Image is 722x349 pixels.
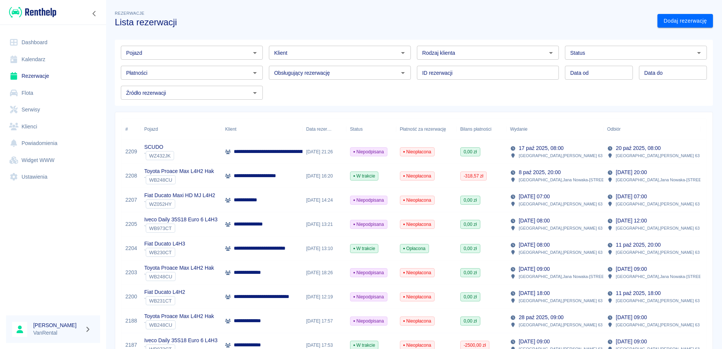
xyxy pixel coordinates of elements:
[350,269,387,276] span: Niepodpisana
[144,167,214,175] p: Toyota Proace Max L4H2 Hak
[400,148,434,155] span: Nieopłacona
[144,248,185,257] div: `
[302,309,346,333] div: [DATE] 17:57
[140,119,221,140] div: Pojazd
[144,264,214,272] p: Toyota Proace Max L4H2 Hak
[519,225,603,232] p: [GEOGRAPHIC_DATA] , [PERSON_NAME] 63
[144,312,214,320] p: Toyota Proace Max L4H2 Hak
[250,68,260,78] button: Otwórz
[6,51,100,68] a: Kalendarz
[146,153,174,159] span: WZ432JK
[250,48,260,58] button: Otwórz
[398,48,408,58] button: Otwórz
[694,48,704,58] button: Otwórz
[519,193,550,201] p: [DATE] 07:00
[6,152,100,169] a: Widget WWW
[461,173,486,179] span: -318,57 zł
[519,152,603,159] p: [GEOGRAPHIC_DATA] , [PERSON_NAME] 63
[519,176,630,183] p: [GEOGRAPHIC_DATA] , Jana Nowaka-[STREET_ADDRESS]
[33,329,82,337] p: VanRental
[565,66,633,80] input: DD.MM.YYYY
[125,269,137,276] a: 2203
[506,119,603,140] div: Wydanie
[146,250,175,255] span: WB230CT
[616,201,700,207] p: [GEOGRAPHIC_DATA] , [PERSON_NAME] 63
[125,293,137,301] a: 2200
[125,341,137,349] a: 2187
[519,168,561,176] p: 8 paź 2025, 20:00
[519,201,603,207] p: [GEOGRAPHIC_DATA] , [PERSON_NAME] 63
[122,119,140,140] div: #
[639,66,707,80] input: DD.MM.YYYY
[546,48,556,58] button: Otwórz
[396,119,457,140] div: Płatność za rezerwację
[616,249,700,256] p: [GEOGRAPHIC_DATA] , [PERSON_NAME] 63
[460,119,492,140] div: Bilans płatności
[146,201,175,207] span: WZ052HY
[6,6,56,19] a: Renthelp logo
[616,152,700,159] p: [GEOGRAPHIC_DATA] , [PERSON_NAME] 63
[350,342,378,349] span: W trakcie
[528,124,538,134] button: Sort
[616,297,700,304] p: [GEOGRAPHIC_DATA] , [PERSON_NAME] 63
[33,321,82,329] h6: [PERSON_NAME]
[144,175,214,184] div: `
[302,119,346,140] div: Data rezerwacji
[9,6,56,19] img: Renthelp logo
[519,321,603,328] p: [GEOGRAPHIC_DATA] , [PERSON_NAME] 63
[6,68,100,85] a: Rezerwacje
[461,197,480,204] span: 0,00 zł
[306,119,332,140] div: Data rezerwacji
[519,273,630,280] p: [GEOGRAPHIC_DATA] , Jana Nowaka-[STREET_ADDRESS]
[350,245,378,252] span: W trakcie
[146,274,175,280] span: WB248CU
[461,293,480,300] span: 0,00 zł
[461,269,480,276] span: 0,00 zł
[350,119,363,140] div: Status
[144,191,215,199] p: Fiat Ducato Maxi HD MJ L4H2
[6,85,100,102] a: Flota
[400,342,434,349] span: Nieopłacona
[350,221,387,228] span: Niepodpisana
[350,293,387,300] span: Niepodpisana
[621,124,631,134] button: Sort
[400,318,434,324] span: Nieopłacona
[616,289,661,297] p: 11 paź 2025, 18:00
[519,297,603,304] p: [GEOGRAPHIC_DATA] , [PERSON_NAME] 63
[657,14,713,28] a: Dodaj rezerwację
[225,119,236,140] div: Klient
[519,289,550,297] p: [DATE] 18:00
[461,221,480,228] span: 0,00 zł
[125,119,128,140] div: #
[302,236,346,261] div: [DATE] 13:10
[400,293,434,300] span: Nieopłacona
[398,68,408,78] button: Otwórz
[461,342,489,349] span: -2500,00 zł
[461,318,480,324] span: 0,00 zł
[457,119,506,140] div: Bilans płatności
[400,221,434,228] span: Nieopłacona
[250,88,260,98] button: Otwórz
[616,321,700,328] p: [GEOGRAPHIC_DATA] , [PERSON_NAME] 63
[6,118,100,135] a: Klienci
[616,338,647,346] p: [DATE] 09:00
[400,119,446,140] div: Płatność za rezerwację
[125,317,137,325] a: 2188
[144,337,218,344] p: Iveco Daily 35S18 Euro 6 L4H3
[607,119,621,140] div: Odbiór
[346,119,396,140] div: Status
[603,119,700,140] div: Odbiór
[125,148,137,156] a: 2209
[6,34,100,51] a: Dashboard
[6,101,100,118] a: Serwisy
[400,173,434,179] span: Nieopłacona
[144,199,215,208] div: `
[89,9,100,19] button: Zwiń nawigację
[350,197,387,204] span: Niepodpisana
[350,318,387,324] span: Niepodpisana
[519,265,550,273] p: [DATE] 09:00
[144,224,218,233] div: `
[302,188,346,212] div: [DATE] 14:24
[519,249,603,256] p: [GEOGRAPHIC_DATA] , [PERSON_NAME] 63
[616,217,647,225] p: [DATE] 12:00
